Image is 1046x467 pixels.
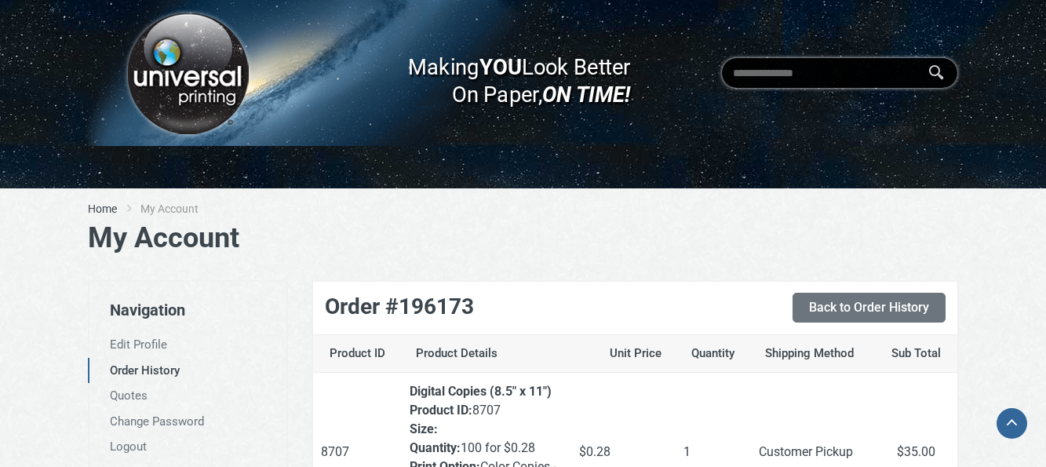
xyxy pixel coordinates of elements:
a: Quotes [88,383,286,409]
img: Logo.png [122,7,253,140]
th: Sub Total [875,334,957,373]
strong: Digital Copies (8.5" x 11") [410,384,552,399]
th: Quantity [676,334,751,373]
li: My Account [140,201,222,217]
strong: Product ID: [410,403,472,418]
th: Product ID [313,334,402,373]
a: Home [88,201,117,217]
div: Making Look Better On Paper, [377,38,631,108]
th: Product Details [402,334,571,373]
a: Order History [88,358,286,384]
nav: breadcrumb [88,201,959,217]
a: Change Password [88,409,286,435]
strong: Size: [410,421,438,436]
h4: Navigation [89,282,286,319]
a: Back to Order History [793,293,946,323]
i: ON TIME! [542,81,630,108]
strong: Quantity: [410,440,461,455]
th: Shipping Method [751,334,875,373]
a: Edit Profile [88,332,286,358]
h3: Order #196173 [325,294,946,320]
a: Logout [88,434,286,460]
h1: My Account [88,221,959,255]
b: YOU [479,53,522,80]
th: Unit Price [571,334,676,373]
